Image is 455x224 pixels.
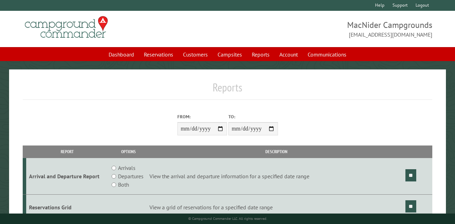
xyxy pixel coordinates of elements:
span: MacNider Campgrounds [EMAIL_ADDRESS][DOMAIN_NAME] [228,19,432,39]
a: Reservations [140,48,177,61]
a: Dashboard [104,48,138,61]
label: Departures [118,172,144,180]
th: Report [26,145,109,158]
label: From: [177,113,227,120]
td: View the arrival and departure information for a specified date range [148,158,404,195]
a: Campsites [213,48,246,61]
label: Arrivals [118,164,135,172]
a: Communications [303,48,351,61]
a: Reports [248,48,274,61]
td: Reservations Grid [26,195,109,220]
th: Description [148,145,404,158]
label: To: [228,113,278,120]
h1: Reports [23,81,432,100]
a: Account [275,48,302,61]
label: Both [118,180,129,189]
img: Campground Commander [23,14,110,41]
th: Options [109,145,148,158]
small: © Campground Commander LLC. All rights reserved. [188,216,267,221]
a: Customers [179,48,212,61]
td: Arrival and Departure Report [26,158,109,195]
td: View a grid of reservations for a specified date range [148,195,404,220]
